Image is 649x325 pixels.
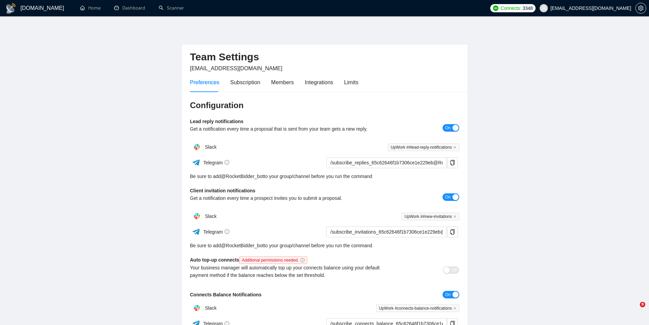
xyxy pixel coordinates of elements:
[190,100,459,111] h3: Configuration
[500,4,521,12] span: Connects:
[305,78,334,87] div: Integrations
[190,50,459,64] h2: Team Settings
[80,5,101,11] a: homeHome
[453,307,457,310] span: close
[190,194,392,202] div: Get a notification every time a prospect invites you to submit a proposal.
[239,256,307,264] span: Additional permissions needed.
[190,301,204,315] img: hpQkSZIkSZIkSZIkSZIkSZIkSZIkSZIkSZIkSZIkSZIkSZIkSZIkSZIkSZIkSZIkSZIkSZIkSZIkSZIkSZIkSZIkSZIkSZIkS...
[203,160,229,165] span: Telegram
[192,227,200,236] img: ww3wtPAAAAAElFTkSuQmCC
[271,78,294,87] div: Members
[205,144,216,150] span: Slack
[626,302,642,318] iframe: Intercom live chat
[447,157,458,168] button: copy
[453,215,457,218] span: close
[635,5,646,11] a: setting
[388,144,459,151] span: UpWork ##lead-reply-notifications
[205,213,216,219] span: Slack
[190,209,204,223] img: hpQkSZIkSZIkSZIkSZIkSZIkSZIkSZIkSZIkSZIkSZIkSZIkSZIkSZIkSZIkSZIkSZIkSZIkSZIkSZIkSZIkSZIkSZIkSZIkS...
[640,302,645,307] span: 9
[230,78,260,87] div: Subscription
[453,146,457,149] span: close
[541,6,546,11] span: user
[114,5,145,11] a: dashboardDashboard
[225,160,229,165] span: info-circle
[190,125,392,133] div: Get a notification every time a proposal that is sent from your team gets a new reply.
[635,3,646,14] button: setting
[190,242,459,249] div: Be sure to add to your group/channel before you run the command
[493,5,498,11] img: upwork-logo.png
[190,257,310,263] b: Auto top-up connects
[221,173,264,180] a: @RocketBidder_bot
[344,78,358,87] div: Limits
[447,226,458,237] button: copy
[190,173,459,180] div: Be sure to add to your group/channel before you run the command
[190,78,219,87] div: Preferences
[190,65,282,71] span: [EMAIL_ADDRESS][DOMAIN_NAME]
[523,4,533,12] span: 3348
[225,229,229,234] span: info-circle
[205,305,216,311] span: Slack
[447,160,458,165] span: copy
[159,5,184,11] a: searchScanner
[376,305,459,312] span: UpWork #connects-balance-notifications
[190,119,244,124] b: Lead reply notifications
[445,124,450,132] span: On
[190,264,392,279] div: Your business manager will automatically top up your connects balance using your default payment ...
[451,266,457,274] span: Off
[402,213,459,220] span: UpWork ##new-invitations
[192,158,200,167] img: ww3wtPAAAAAElFTkSuQmCC
[5,3,16,14] img: logo
[445,193,450,201] span: On
[190,292,262,297] b: Connects Balance Notifications
[221,242,264,249] a: @RocketBidder_bot
[447,229,458,235] span: copy
[300,258,305,262] span: info-circle
[445,291,450,298] span: On
[203,229,229,235] span: Telegram
[190,140,204,154] img: hpQkSZIkSZIkSZIkSZIkSZIkSZIkSZIkSZIkSZIkSZIkSZIkSZIkSZIkSZIkSZIkSZIkSZIkSZIkSZIkSZIkSZIkSZIkSZIkS...
[190,188,256,193] b: Client invitation notifications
